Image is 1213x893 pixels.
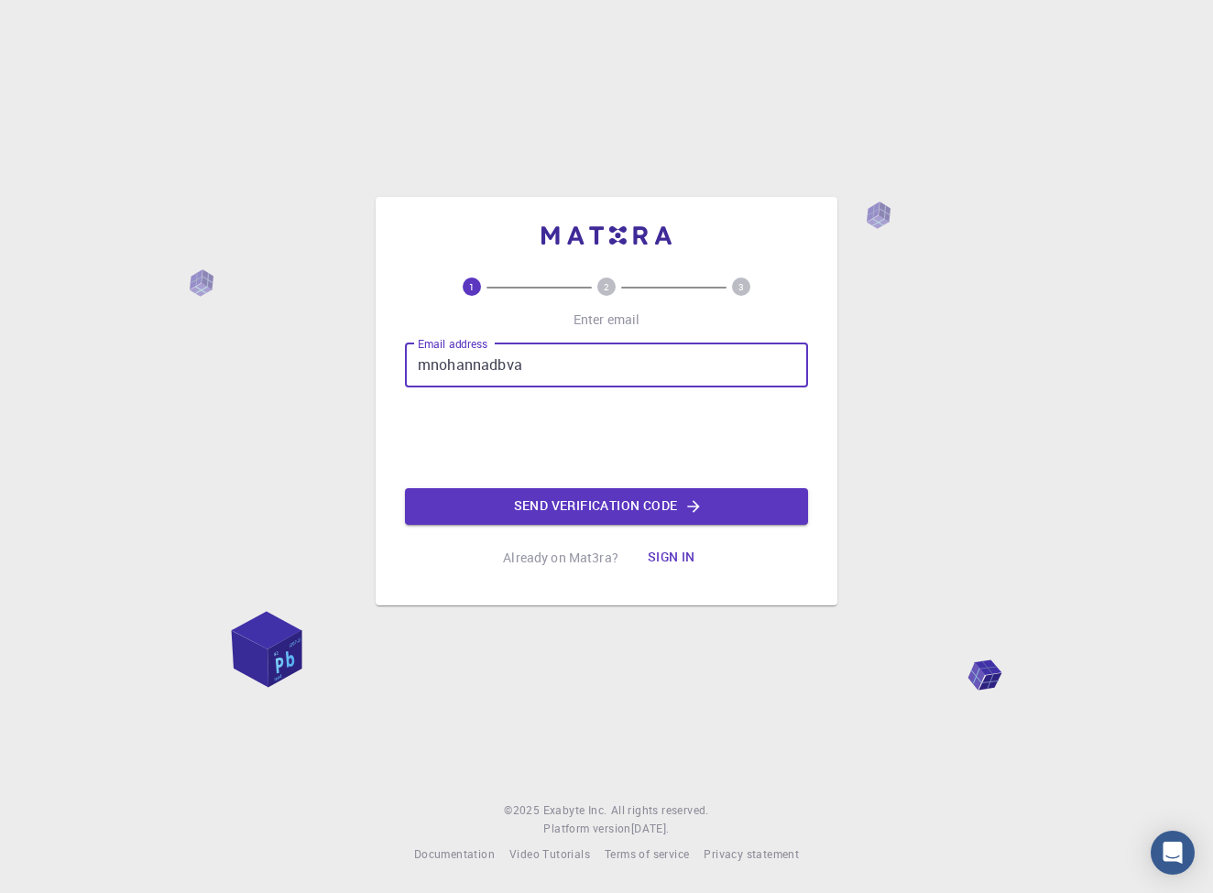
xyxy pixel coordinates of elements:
a: Documentation [414,845,495,864]
text: 3 [738,280,744,293]
button: Send verification code [405,488,808,525]
a: Video Tutorials [509,845,590,864]
span: Video Tutorials [509,846,590,861]
p: Enter email [574,310,640,329]
text: 1 [469,280,475,293]
span: © 2025 [504,801,542,820]
span: Exabyte Inc. [543,802,607,817]
p: Already on Mat3ra? [503,549,618,567]
button: Sign in [633,539,710,576]
text: 2 [604,280,609,293]
span: [DATE] . [631,821,670,835]
span: Terms of service [605,846,689,861]
a: [DATE]. [631,820,670,838]
a: Exabyte Inc. [543,801,607,820]
label: Email address [418,336,487,352]
div: Open Intercom Messenger [1151,831,1195,875]
span: Privacy statement [704,846,799,861]
span: All rights reserved. [611,801,709,820]
span: Platform version [543,820,630,838]
iframe: reCAPTCHA [467,402,746,474]
a: Privacy statement [704,845,799,864]
a: Terms of service [605,845,689,864]
span: Documentation [414,846,495,861]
